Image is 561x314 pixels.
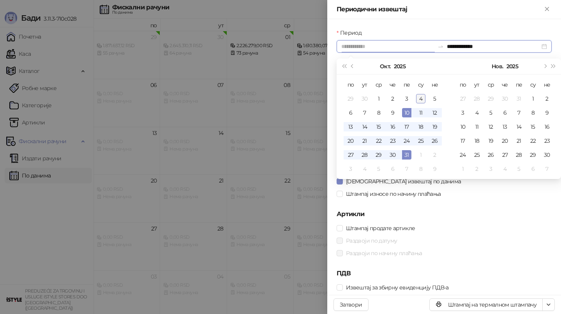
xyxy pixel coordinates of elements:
[416,94,425,103] div: 4
[428,78,442,92] th: не
[540,162,554,176] td: 2025-12-07
[540,78,554,92] th: не
[372,162,386,176] td: 2025-11-05
[414,92,428,106] td: 2025-10-04
[386,120,400,134] td: 2025-10-16
[428,106,442,120] td: 2025-10-12
[542,94,552,103] div: 2
[374,94,383,103] div: 1
[337,28,366,37] label: Период
[456,92,470,106] td: 2025-10-27
[358,120,372,134] td: 2025-10-14
[486,94,496,103] div: 29
[472,150,482,160] div: 25
[343,249,425,257] span: Раздвоји по начину плаћања
[486,136,496,145] div: 19
[358,106,372,120] td: 2025-10-07
[372,106,386,120] td: 2025-10-08
[438,43,444,50] span: to
[388,108,397,117] div: 9
[428,162,442,176] td: 2025-11-09
[388,164,397,174] div: 6
[358,162,372,176] td: 2025-11-04
[470,106,484,120] td: 2025-11-04
[343,236,400,245] span: Раздвоји по датуму
[512,78,526,92] th: пе
[394,59,406,74] button: Изабери годину
[470,78,484,92] th: ут
[416,108,425,117] div: 11
[372,148,386,162] td: 2025-10-29
[333,298,369,311] button: Затвори
[486,164,496,174] div: 3
[386,134,400,148] td: 2025-10-23
[358,92,372,106] td: 2025-09-30
[514,108,524,117] div: 7
[540,59,549,74] button: Следећи месец (PageDown)
[400,134,414,148] td: 2025-10-24
[374,150,383,160] div: 29
[540,92,554,106] td: 2025-11-02
[358,134,372,148] td: 2025-10-21
[514,164,524,174] div: 5
[341,42,434,51] input: Период
[484,78,498,92] th: ср
[344,148,358,162] td: 2025-10-27
[500,164,510,174] div: 4
[360,122,369,131] div: 14
[430,122,439,131] div: 19
[430,136,439,145] div: 26
[360,108,369,117] div: 7
[514,94,524,103] div: 31
[528,94,538,103] div: 1
[500,150,510,160] div: 27
[346,164,355,174] div: 3
[388,150,397,160] div: 30
[542,164,552,174] div: 7
[456,78,470,92] th: по
[484,92,498,106] td: 2025-10-29
[374,122,383,131] div: 15
[542,108,552,117] div: 9
[386,78,400,92] th: че
[400,92,414,106] td: 2025-10-03
[472,108,482,117] div: 4
[430,150,439,160] div: 2
[402,108,411,117] div: 10
[492,59,503,74] button: Изабери месец
[528,150,538,160] div: 29
[512,148,526,162] td: 2025-11-28
[549,59,558,74] button: Следећа година (Control + right)
[430,94,439,103] div: 5
[430,108,439,117] div: 12
[400,162,414,176] td: 2025-11-07
[456,106,470,120] td: 2025-11-03
[388,122,397,131] div: 16
[414,106,428,120] td: 2025-10-11
[414,120,428,134] td: 2025-10-18
[346,94,355,103] div: 29
[386,106,400,120] td: 2025-10-09
[540,134,554,148] td: 2025-11-23
[337,269,552,278] h5: ПДВ
[343,190,444,198] span: Штампај износе по начину плаћања
[526,162,540,176] td: 2025-12-06
[458,108,467,117] div: 3
[340,59,348,74] button: Претходна година (Control + left)
[360,150,369,160] div: 28
[343,283,452,292] span: Извештај за збирну евиденцију ПДВ-а
[498,120,512,134] td: 2025-11-13
[414,134,428,148] td: 2025-10-25
[388,136,397,145] div: 23
[470,120,484,134] td: 2025-11-11
[486,150,496,160] div: 26
[402,164,411,174] div: 7
[428,148,442,162] td: 2025-11-02
[512,162,526,176] td: 2025-12-05
[470,148,484,162] td: 2025-11-25
[458,136,467,145] div: 17
[402,94,411,103] div: 3
[386,148,400,162] td: 2025-10-30
[498,134,512,148] td: 2025-11-20
[402,136,411,145] div: 24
